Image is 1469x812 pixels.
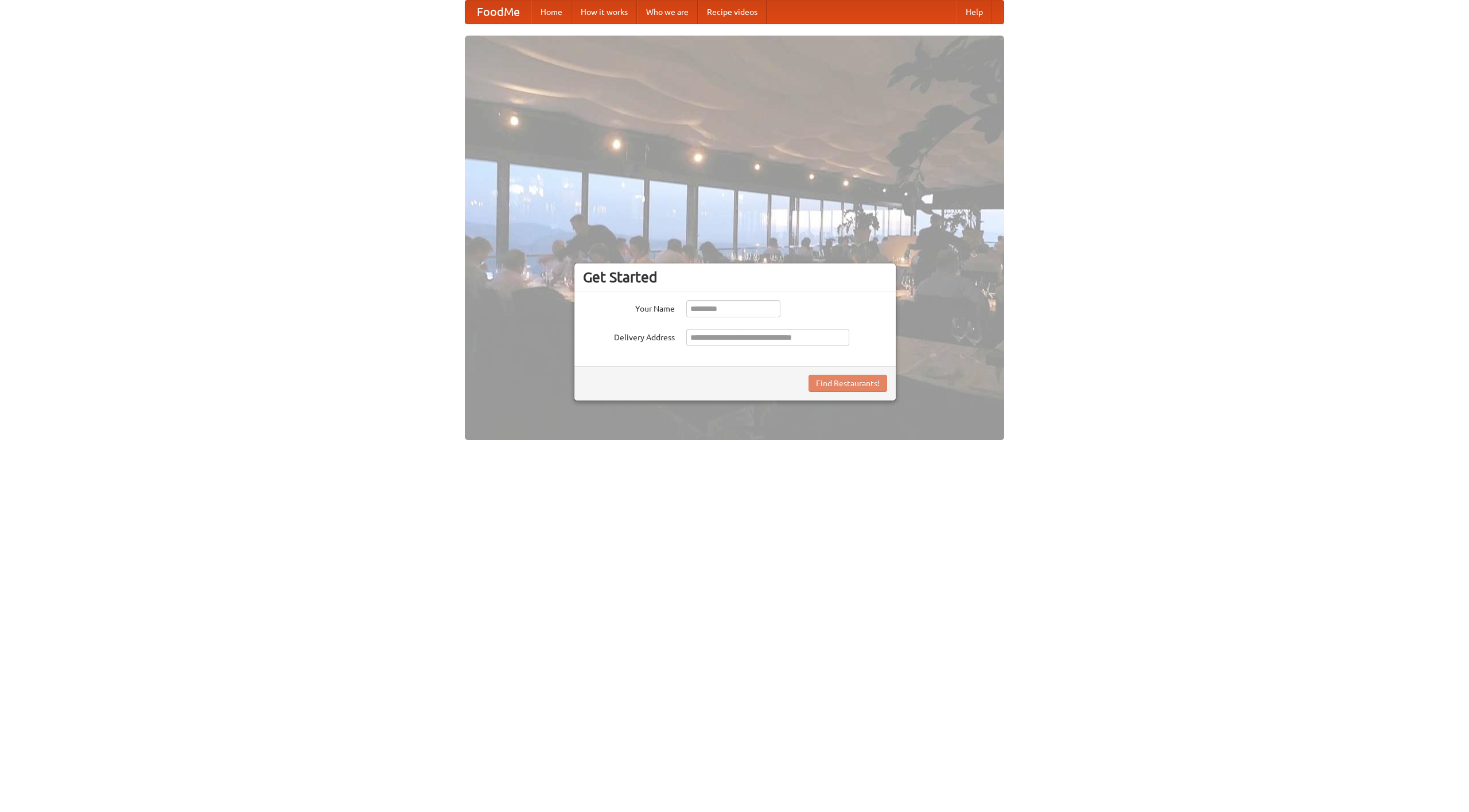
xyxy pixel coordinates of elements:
button: Find Restaurants! [809,375,887,392]
a: Home [531,1,572,24]
h3: Get Started [583,269,887,286]
a: Recipe videos [698,1,767,24]
a: Who we are [637,1,698,24]
a: How it works [572,1,637,24]
label: Delivery Address [583,329,675,343]
a: FoodMe [465,1,531,24]
a: Help [957,1,992,24]
label: Your Name [583,300,675,314]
